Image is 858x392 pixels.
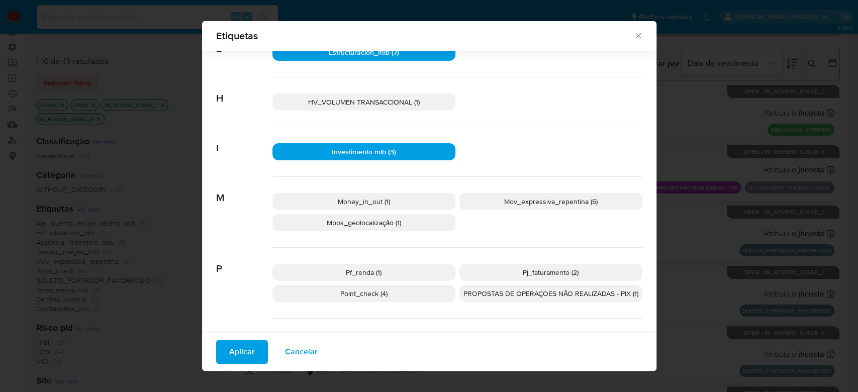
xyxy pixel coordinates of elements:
[272,143,455,160] div: Investimento mlb (3)
[459,285,642,302] div: PROPOSTAS DE OPERAÇOES NÃO REALIZADAS - PIX (1)
[229,341,255,363] span: Aplicar
[459,264,642,281] div: Pj_faturamento (2)
[216,77,272,105] span: H
[459,193,642,210] div: Mov_expressiva_repentina (5)
[463,288,638,299] span: PROPOSTAS DE OPERAÇOES NÃO REALIZADAS - PIX (1)
[216,177,272,204] span: M
[216,248,272,275] span: P
[329,47,399,57] span: Estructuracion_mlb (7)
[216,319,272,346] span: R
[272,285,455,302] div: Point_check (4)
[332,147,396,157] span: Investimento mlb (3)
[272,340,331,364] button: Cancelar
[523,267,579,277] span: Pj_faturamento (2)
[216,127,272,154] span: I
[216,340,268,364] button: Aplicar
[308,97,420,107] span: HV_VOLUMEN TRANSACCIONAL (1)
[272,93,455,111] div: HV_VOLUMEN TRANSACCIONAL (1)
[272,193,455,210] div: Money_in_out (1)
[340,288,388,299] span: Point_check (4)
[272,214,455,231] div: Mpos_geolocalização (1)
[338,197,390,207] span: Money_in_out (1)
[272,44,455,61] div: Estructuracion_mlb (7)
[327,218,401,228] span: Mpos_geolocalização (1)
[272,264,455,281] div: Pf_renda (1)
[633,31,642,40] button: Fechar
[285,341,318,363] span: Cancelar
[504,197,598,207] span: Mov_expressiva_repentina (5)
[216,31,634,41] span: Etiquetas
[346,267,382,277] span: Pf_renda (1)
